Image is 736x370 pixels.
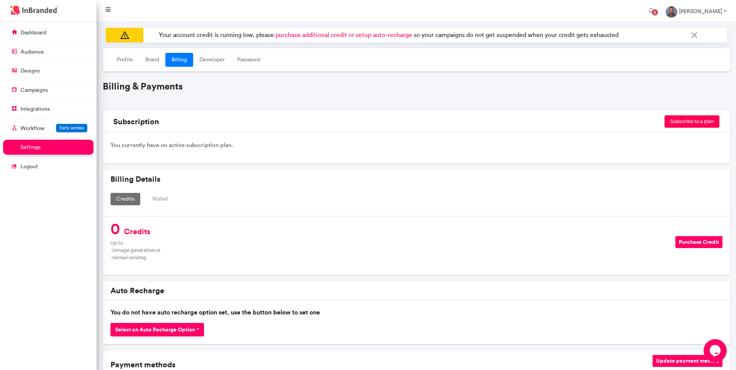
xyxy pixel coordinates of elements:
[20,163,38,171] p: logout
[3,101,93,116] a: integrations
[665,115,719,128] button: Subscribe to a plan
[653,355,722,367] button: Update payment method
[156,28,640,42] p: Your account credit is running low, please so your campaigns do not get suspended when your credi...
[110,117,314,126] h5: Subscription
[679,8,722,15] strong: [PERSON_NAME]
[20,125,44,132] p: Workflow
[231,53,266,67] a: Password
[666,6,677,18] img: profile dp
[59,125,84,130] span: Early access
[110,239,670,262] p: Up to - 0 image generation or - 0 email sending
[20,144,41,151] p: settings
[146,193,174,205] button: Wallet
[165,53,193,67] a: Billing
[20,105,50,113] p: integrations
[20,29,46,37] p: dashboard
[275,31,412,39] span: purchase additional credit or setup auto-recharge
[124,226,150,236] span: Credits
[110,224,150,236] h4: 0
[110,308,722,316] p: You do not have auto recharge option set, use the button below to set one
[110,53,139,67] a: Profile
[110,174,722,184] h5: Billing Details
[660,3,733,19] a: [PERSON_NAME]
[652,9,658,15] span: 2
[3,25,93,40] a: dashboard
[110,360,647,369] h5: Payment methods
[110,140,722,150] p: You currently have no active subscription plan.
[675,236,722,248] button: Purchase Credit
[3,121,93,135] a: WorkflowEarly access
[3,140,93,154] a: settings
[20,86,48,94] p: campaigns
[643,3,660,19] button: 2
[110,323,204,336] button: Select an Auto Recharge Option
[3,63,93,78] a: designs
[704,339,728,362] iframe: chat widget
[110,193,140,205] button: Credits
[3,83,93,97] a: campaigns
[20,67,40,75] p: designs
[20,48,44,56] p: audience
[8,4,60,17] img: InBranded Logo
[103,81,730,92] h4: Billing & Payments
[3,44,93,59] a: audience
[139,53,165,67] a: Brand
[193,53,231,67] a: Developer
[110,286,722,295] h5: Auto Recharge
